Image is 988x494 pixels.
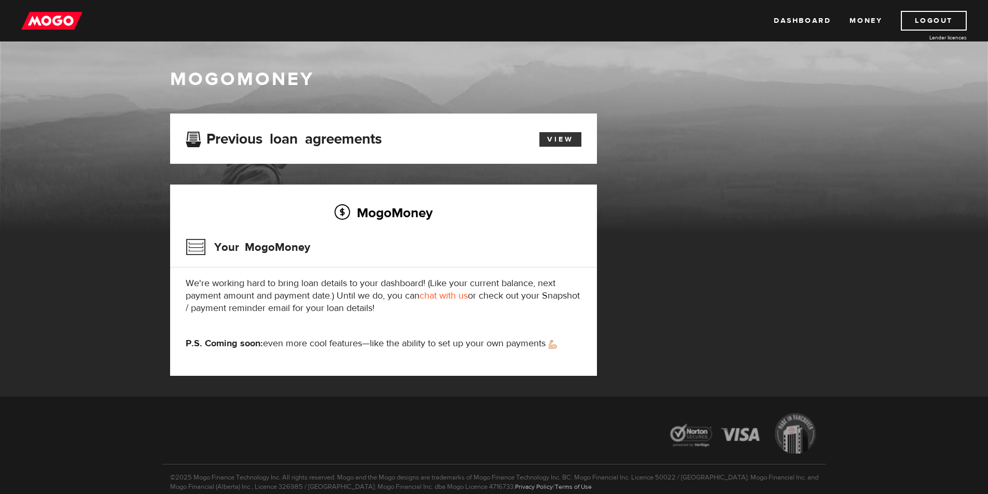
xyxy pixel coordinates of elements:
img: mogo_logo-11ee424be714fa7cbb0f0f49df9e16ec.png [21,11,82,31]
a: chat with us [420,290,468,302]
p: We're working hard to bring loan details to your dashboard! (Like your current balance, next paym... [186,277,581,315]
a: Lender licences [889,34,967,41]
img: strong arm emoji [549,340,557,349]
img: legal-icons-92a2ffecb4d32d839781d1b4e4802d7b.png [660,405,826,464]
iframe: LiveChat chat widget [781,253,988,494]
a: Privacy Policy [515,483,553,491]
a: Money [850,11,882,31]
a: Terms of Use [555,483,592,491]
h3: Your MogoMoney [186,234,310,261]
p: ©2025 Mogo Finance Technology Inc. All rights reserved. Mogo and the Mogo designs are trademarks ... [162,464,826,491]
strong: P.S. Coming soon: [186,337,263,349]
a: View [539,132,581,147]
a: Logout [901,11,967,31]
p: even more cool features—like the ability to set up your own payments [186,337,581,350]
a: Dashboard [774,11,831,31]
h2: MogoMoney [186,202,581,223]
h1: MogoMoney [170,68,818,90]
h3: Previous loan agreements [186,131,382,144]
